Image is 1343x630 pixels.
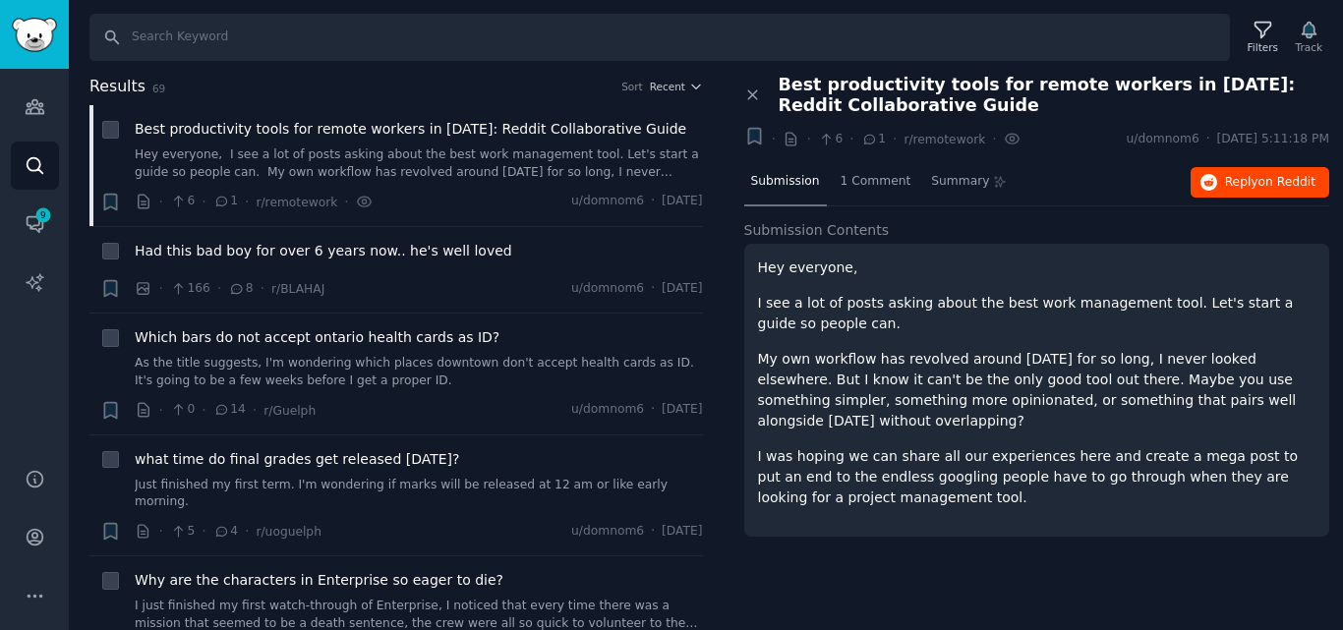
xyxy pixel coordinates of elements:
[135,119,686,140] a: Best productivity tools for remote workers in [DATE]: Reddit Collaborative Guide
[159,192,163,212] span: ·
[261,278,264,299] span: ·
[202,400,205,421] span: ·
[772,129,776,149] span: ·
[571,523,644,541] span: u/domnom6
[245,192,249,212] span: ·
[806,129,810,149] span: ·
[159,278,163,299] span: ·
[1258,175,1315,189] span: on Reddit
[571,280,644,298] span: u/domnom6
[344,192,348,212] span: ·
[170,523,195,541] span: 5
[751,173,820,191] span: Submission
[662,523,702,541] span: [DATE]
[170,193,195,210] span: 6
[1217,131,1329,148] span: [DATE] 5:11:18 PM
[992,129,996,149] span: ·
[135,355,703,389] a: As the title suggests, I'm wondering which places downtown don't accept health cards as ID. It's ...
[256,525,321,539] span: r/uoguelph
[12,18,57,52] img: GummySearch logo
[159,400,163,421] span: ·
[651,280,655,298] span: ·
[1248,40,1278,54] div: Filters
[744,220,890,241] span: Submission Contents
[135,449,460,470] a: what time do final grades get released [DATE]?
[758,293,1316,334] p: I see a lot of posts asking about the best work management tool. Let's start a guide so people can.
[89,14,1230,61] input: Search Keyword
[662,193,702,210] span: [DATE]
[651,523,655,541] span: ·
[11,200,59,248] a: 9
[841,173,911,191] span: 1 Comment
[650,80,685,93] span: Recent
[89,75,146,99] span: Results
[228,280,253,298] span: 8
[217,278,221,299] span: ·
[135,477,703,511] a: Just finished my first term. I'm wondering if marks will be released at 12 am or like early morning.
[170,280,210,298] span: 166
[159,521,163,542] span: ·
[213,523,238,541] span: 4
[818,131,843,148] span: 6
[651,193,655,210] span: ·
[662,280,702,298] span: [DATE]
[152,83,165,94] span: 69
[893,129,897,149] span: ·
[621,80,643,93] div: Sort
[1206,131,1210,148] span: ·
[263,404,316,418] span: r/Guelph
[135,570,503,591] a: Why are the characters in Enterprise so eager to die?
[135,327,499,348] a: Which bars do not accept ontario health cards as ID?
[758,258,1316,278] p: Hey everyone,
[758,446,1316,508] p: I was hoping we can share all our experiences here and create a mega post to put an end to the en...
[571,193,644,210] span: u/domnom6
[202,521,205,542] span: ·
[245,521,249,542] span: ·
[135,241,512,261] a: Had this bad boy for over 6 years now.. he's well loved
[650,80,703,93] button: Recent
[571,401,644,419] span: u/domnom6
[651,401,655,419] span: ·
[931,173,989,191] span: Summary
[758,349,1316,431] p: My own workflow has revolved around [DATE] for so long, I never looked elsewhere. But I know it c...
[1127,131,1199,148] span: u/domnom6
[170,401,195,419] span: 0
[256,196,337,209] span: r/remotework
[1191,167,1329,199] button: Replyon Reddit
[271,282,324,296] span: r/BLAHAJ
[861,131,886,148] span: 1
[213,401,246,419] span: 14
[904,133,985,146] span: r/remotework
[662,401,702,419] span: [DATE]
[202,192,205,212] span: ·
[34,208,52,222] span: 9
[213,193,238,210] span: 1
[1225,174,1315,192] span: Reply
[849,129,853,149] span: ·
[135,146,703,181] a: Hey everyone, I see a lot of posts asking about the best work management tool. Let's start a guid...
[253,400,257,421] span: ·
[779,75,1330,116] span: Best productivity tools for remote workers in [DATE]: Reddit Collaborative Guide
